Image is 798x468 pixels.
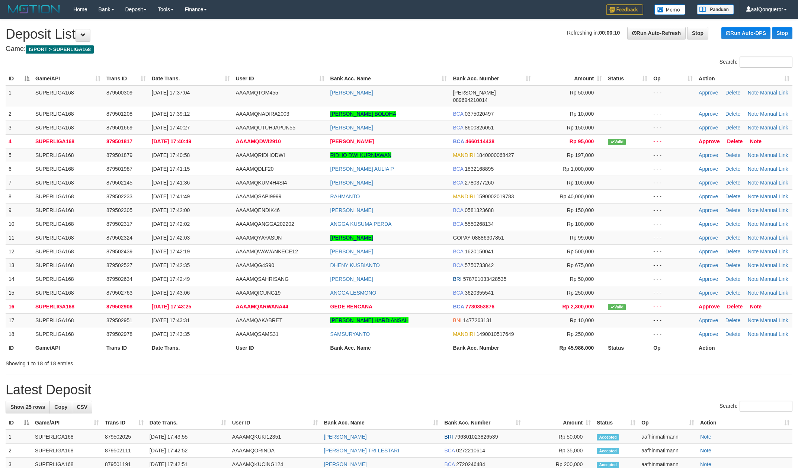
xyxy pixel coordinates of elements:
[152,276,190,282] span: [DATE] 17:42:49
[327,72,450,86] th: Bank Acc. Name: activate to sort column ascending
[699,125,718,131] a: Approve
[330,166,394,172] a: [PERSON_NAME] AULIA P
[760,90,788,96] a: Manual Link
[229,416,321,430] th: User ID: activate to sort column ascending
[476,152,514,158] span: Copy 1840000068427 to clipboard
[453,180,463,186] span: BCA
[453,235,470,241] span: GOPAY
[725,111,740,117] a: Delete
[608,139,626,145] span: Valid transaction
[760,290,788,296] a: Manual Link
[465,262,494,268] span: Copy 5750733842 to clipboard
[152,90,190,96] span: [DATE] 17:37:04
[465,138,494,144] span: Copy 4660114438 to clipboard
[563,166,594,172] span: Rp 1,000,000
[453,125,463,131] span: BCA
[725,331,740,337] a: Delete
[699,138,720,144] a: Approve
[725,90,740,96] a: Delete
[696,72,792,86] th: Action: activate to sort column ascending
[699,207,718,213] a: Approve
[760,193,788,199] a: Manual Link
[6,45,792,53] h4: Game:
[750,138,762,144] a: Note
[650,162,696,176] td: - - -
[570,276,594,282] span: Rp 50,000
[748,317,759,323] a: Note
[77,404,87,410] span: CSV
[453,166,463,172] span: BCA
[650,244,696,258] td: - - -
[32,148,103,162] td: SUPERLIGA168
[725,249,740,254] a: Delete
[147,416,229,430] th: Date Trans.: activate to sort column ascending
[699,111,718,117] a: Approve
[650,148,696,162] td: - - -
[106,290,132,296] span: 879502763
[330,152,392,158] a: RIDHO DWI KURNIAWAN
[236,290,281,296] span: AAAAMQICUNG19
[453,207,463,213] span: BCA
[465,111,494,117] span: Copy 0375020497 to clipboard
[740,401,792,412] input: Search:
[106,152,132,158] span: 879501879
[152,290,190,296] span: [DATE] 17:43:06
[650,134,696,148] td: - - -
[760,180,788,186] a: Manual Link
[725,207,740,213] a: Delete
[748,152,759,158] a: Note
[236,317,282,323] span: AAAAMQAKABRET
[32,416,102,430] th: Game/API: activate to sort column ascending
[700,448,711,453] a: Note
[725,125,740,131] a: Delete
[605,72,650,86] th: Status: activate to sort column ascending
[236,138,281,144] span: AAAAMQDWI2910
[152,249,190,254] span: [DATE] 17:42:19
[570,317,594,323] span: Rp 10,000
[650,299,696,313] td: - - -
[32,203,103,217] td: SUPERLIGA168
[567,262,594,268] span: Rp 675,000
[6,327,32,341] td: 18
[760,235,788,241] a: Manual Link
[465,290,494,296] span: Copy 3620355541 to clipboard
[463,317,492,323] span: Copy 1477263131 to clipboard
[727,304,743,310] a: Delete
[748,249,759,254] a: Note
[330,235,373,241] a: [PERSON_NAME]
[748,235,759,241] a: Note
[6,4,62,15] img: MOTION_logo.png
[32,121,103,134] td: SUPERLIGA168
[32,86,103,107] td: SUPERLIGA168
[750,304,762,310] a: Note
[32,313,103,327] td: SUPERLIGA168
[330,304,373,310] a: GEDE RENCANA
[740,57,792,68] input: Search:
[106,111,132,117] span: 879501208
[465,166,494,172] span: Copy 1832168895 to clipboard
[6,299,32,313] td: 16
[725,193,740,199] a: Delete
[534,72,605,86] th: Amount: activate to sort column ascending
[6,217,32,231] td: 10
[6,86,32,107] td: 1
[106,221,132,227] span: 879502317
[106,262,132,268] span: 879502527
[453,90,496,96] span: [PERSON_NAME]
[567,249,594,254] span: Rp 500,000
[152,152,190,158] span: [DATE] 17:40:58
[236,304,288,310] span: AAAAMQARWANA44
[441,416,524,430] th: Bank Acc. Number: activate to sort column ascending
[6,272,32,286] td: 14
[463,276,507,282] span: Copy 578701033428535 to clipboard
[699,152,718,158] a: Approve
[760,317,788,323] a: Manual Link
[699,90,718,96] a: Approve
[650,313,696,327] td: - - -
[149,72,233,86] th: Date Trans.: activate to sort column ascending
[6,134,32,148] td: 4
[453,111,463,117] span: BCA
[330,317,409,323] a: [PERSON_NAME] HARDIANSAH
[720,57,792,68] label: Search:
[330,111,396,117] a: [PERSON_NAME] BOLOHA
